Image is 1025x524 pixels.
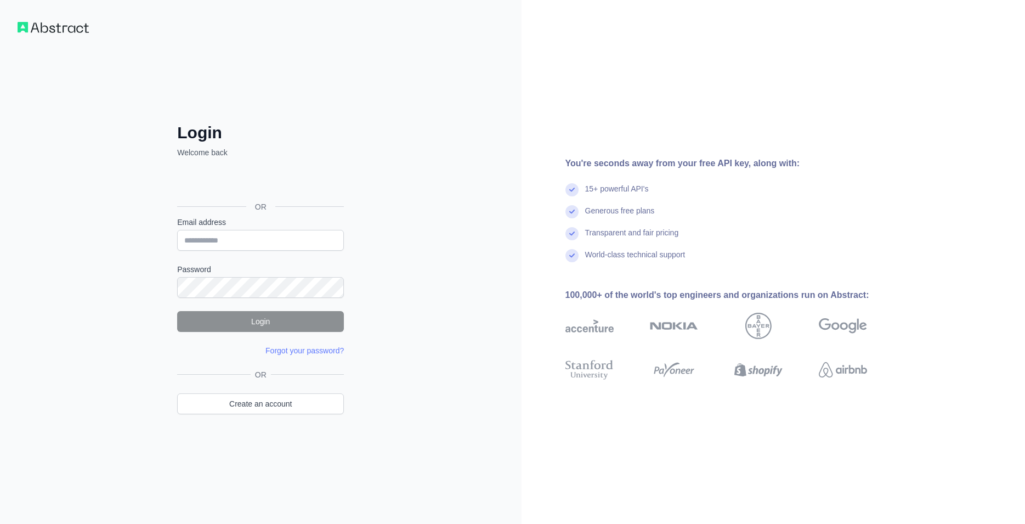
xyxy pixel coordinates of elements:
img: check mark [565,183,579,196]
label: Password [177,264,344,275]
iframe: Sign in with Google Button [172,170,347,194]
img: accenture [565,313,614,339]
img: airbnb [819,358,867,382]
div: Transparent and fair pricing [585,227,679,249]
div: 100,000+ of the world's top engineers and organizations run on Abstract: [565,289,902,302]
img: payoneer [650,358,698,382]
span: OR [246,201,275,212]
a: Create an account [177,393,344,414]
img: check mark [565,227,579,240]
div: Generous free plans [585,205,655,227]
img: Workflow [18,22,89,33]
img: check mark [565,249,579,262]
div: World-class technical support [585,249,686,271]
span: OR [251,369,271,380]
img: check mark [565,205,579,218]
img: stanford university [565,358,614,382]
img: bayer [745,313,772,339]
button: Login [177,311,344,332]
img: shopify [734,358,783,382]
p: Welcome back [177,147,344,158]
div: Sign in with Google. Opens in new tab [177,170,342,194]
img: google [819,313,867,339]
h2: Login [177,123,344,143]
a: Forgot your password? [265,346,344,355]
label: Email address [177,217,344,228]
img: nokia [650,313,698,339]
div: You're seconds away from your free API key, along with: [565,157,902,170]
div: 15+ powerful API's [585,183,649,205]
